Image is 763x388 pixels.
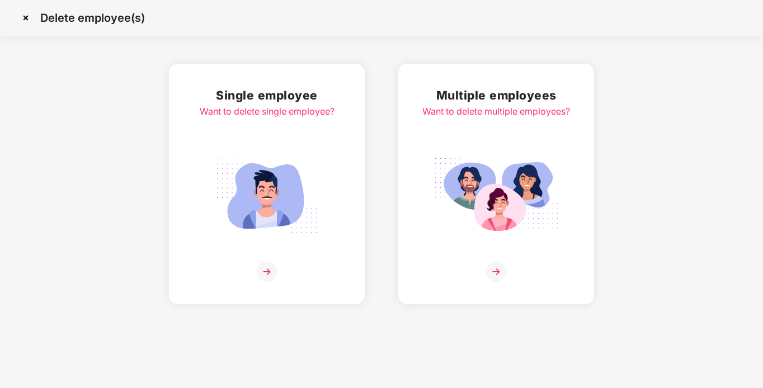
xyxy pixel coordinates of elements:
[422,86,570,105] h2: Multiple employees
[200,86,335,105] h2: Single employee
[204,152,329,239] img: svg+xml;base64,PHN2ZyB4bWxucz0iaHR0cDovL3d3dy53My5vcmcvMjAwMC9zdmciIGlkPSJTaW5nbGVfZW1wbG95ZWUiIH...
[40,11,145,25] p: Delete employee(s)
[486,262,506,282] img: svg+xml;base64,PHN2ZyB4bWxucz0iaHR0cDovL3d3dy53My5vcmcvMjAwMC9zdmciIHdpZHRoPSIzNiIgaGVpZ2h0PSIzNi...
[17,9,35,27] img: svg+xml;base64,PHN2ZyBpZD0iQ3Jvc3MtMzJ4MzIiIHhtbG5zPSJodHRwOi8vd3d3LnczLm9yZy8yMDAwL3N2ZyIgd2lkdG...
[422,105,570,119] div: Want to delete multiple employees?
[200,105,335,119] div: Want to delete single employee?
[257,262,277,282] img: svg+xml;base64,PHN2ZyB4bWxucz0iaHR0cDovL3d3dy53My5vcmcvMjAwMC9zdmciIHdpZHRoPSIzNiIgaGVpZ2h0PSIzNi...
[434,152,559,239] img: svg+xml;base64,PHN2ZyB4bWxucz0iaHR0cDovL3d3dy53My5vcmcvMjAwMC9zdmciIGlkPSJNdWx0aXBsZV9lbXBsb3llZS...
